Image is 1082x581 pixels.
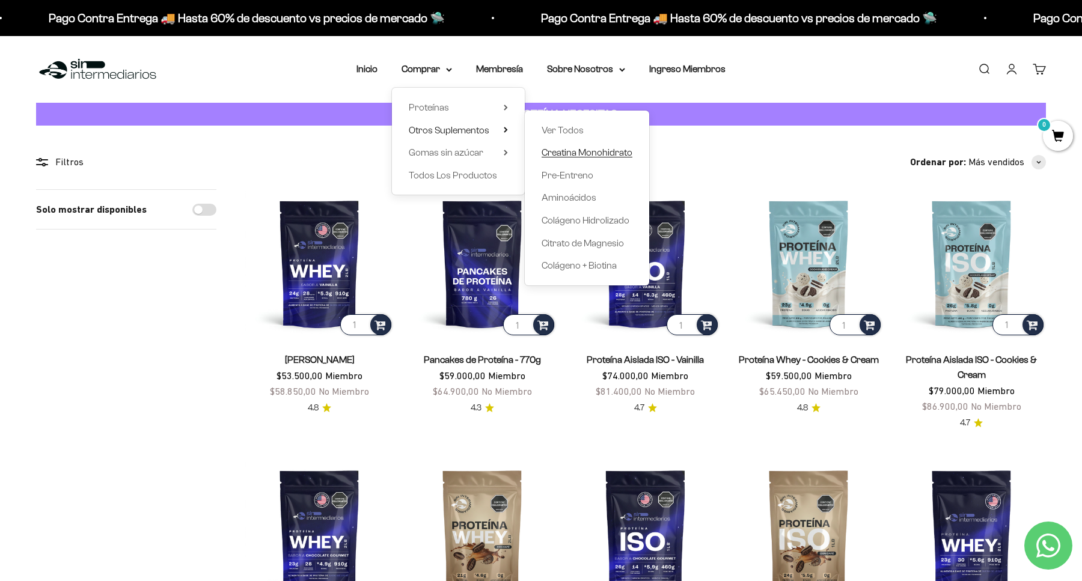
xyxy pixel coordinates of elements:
a: Colágeno Hidrolizado [542,213,632,228]
span: No Miembro [971,401,1021,412]
summary: Gomas sin azúcar [409,145,508,160]
span: Otros Suplementos [409,125,489,135]
a: Ver Todos [542,123,632,138]
summary: Sobre Nosotros [547,61,625,77]
span: Proteínas [409,102,449,112]
p: Pago Contra Entrega 🚚 Hasta 60% de descuento vs precios de mercado 🛸 [541,8,937,28]
a: [PERSON_NAME] [285,354,355,365]
span: 4.8 [797,401,808,415]
span: $74.000,00 [602,370,649,381]
a: Todos Los Productos [409,168,508,183]
span: $58.850,00 [270,386,316,397]
span: Creatina Monohidrato [542,147,632,157]
span: 4.8 [308,401,319,415]
summary: Otros Suplementos [409,123,508,138]
span: $65.450,00 [759,386,805,397]
span: No Miembro [808,386,858,397]
span: Miembro [325,370,362,381]
span: Miembro [651,370,688,381]
span: 4.3 [471,401,481,415]
span: Ordenar por: [910,154,966,170]
a: 4.84.8 de 5.0 estrellas [797,401,821,415]
summary: Comprar [402,61,452,77]
a: Inicio [356,64,377,74]
a: Proteína Aislada ISO - Cookies & Cream [906,354,1037,380]
span: $64.900,00 [433,386,479,397]
a: Membresía [476,64,523,74]
a: Pancakes de Proteína - 770g [424,354,541,365]
a: Proteína Aislada ISO - Vainilla [587,354,704,365]
span: $53.500,00 [277,370,323,381]
summary: Proteínas [409,100,508,115]
a: 0 [1043,130,1073,144]
a: Citrato de Magnesio [542,236,632,251]
span: 4.7 [634,401,644,415]
span: $86.900,00 [922,401,968,412]
span: $79.000,00 [929,385,975,396]
span: 4.7 [960,416,970,430]
div: Filtros [36,154,216,170]
span: Aminoácidos [542,192,596,202]
button: Más vendidos [968,154,1046,170]
a: 4.34.3 de 5.0 estrellas [471,401,494,415]
mark: 0 [1037,118,1051,132]
span: Miembro [815,370,852,381]
span: No Miembro [319,386,369,397]
a: 4.84.8 de 5.0 estrellas [308,401,331,415]
a: Proteína Whey - Cookies & Cream [739,354,879,365]
span: Colágeno + Biotina [542,260,617,270]
a: 4.74.7 de 5.0 estrellas [960,416,983,430]
span: $59.500,00 [766,370,812,381]
a: Aminoácidos [542,190,632,205]
a: Ingreso Miembros [649,64,726,74]
span: Más vendidos [968,154,1024,170]
a: Colágeno + Biotina [542,258,632,273]
span: Colágeno Hidrolizado [542,215,629,225]
a: 4.74.7 de 5.0 estrellas [634,401,657,415]
span: Citrato de Magnesio [542,238,624,248]
a: Pre-Entreno [542,168,632,183]
span: $59.000,00 [439,370,486,381]
span: Gomas sin azúcar [409,147,483,157]
p: Pago Contra Entrega 🚚 Hasta 60% de descuento vs precios de mercado 🛸 [49,8,445,28]
label: Solo mostrar disponibles [36,202,147,217]
span: Ver Todos [542,125,584,135]
span: Todos Los Productos [409,170,497,180]
a: Creatina Monohidrato [542,145,632,160]
span: No Miembro [481,386,532,397]
span: Pre-Entreno [542,170,593,180]
span: Miembro [977,385,1015,396]
span: No Miembro [644,386,695,397]
span: Miembro [488,370,525,381]
span: $81.400,00 [596,386,642,397]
